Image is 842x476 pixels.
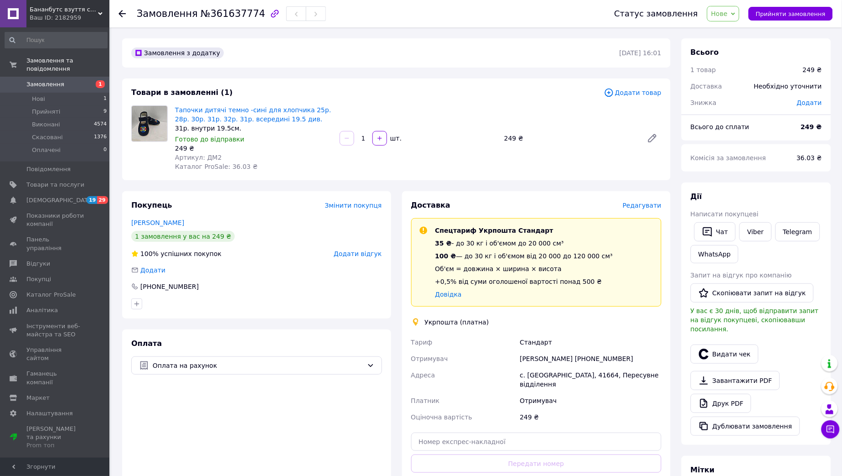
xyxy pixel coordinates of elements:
div: [PHONE_NUMBER] [139,282,200,291]
div: 249 ₴ [175,144,332,153]
span: Запит на відгук про компанію [691,272,792,279]
span: 1376 [94,133,107,141]
span: Управління сайтом [26,346,84,362]
button: Прийняти замовлення [749,7,833,21]
span: Доставка [411,201,451,209]
span: 0 [103,146,107,154]
span: 35 ₴ [435,240,452,247]
span: Редагувати [623,202,661,209]
span: Аналітика [26,306,58,314]
span: Додати відгук [334,250,382,257]
a: Довідка [435,291,462,298]
span: У вас є 30 днів, щоб відправити запит на відгук покупцеві, скопіювавши посилання. [691,307,819,333]
div: 31р. внутри 19.5см. [175,124,332,133]
button: Чат з покупцем [821,420,840,439]
span: Всього до сплати [691,123,749,131]
div: шт. [388,134,403,143]
a: Завантажити PDF [691,371,780,390]
time: [DATE] 16:01 [620,49,661,57]
span: Виконані [32,120,60,129]
span: Тариф [411,339,433,346]
input: Номер експрес-накладної [411,433,662,451]
span: Додати товар [604,88,661,98]
span: Нові [32,95,45,103]
span: 29 [97,196,108,204]
span: Мітки [691,466,715,474]
span: Покупець [131,201,172,209]
span: Готово до відправки [175,136,244,143]
span: Змінити покупця [325,202,382,209]
div: Замовлення з додатку [131,47,224,58]
div: 249 ₴ [501,132,640,145]
div: [PERSON_NAME] [PHONE_NUMBER] [518,350,663,367]
div: 249 ₴ [518,409,663,425]
div: Стандарт [518,334,663,350]
span: Адреса [411,371,435,379]
div: Повернутися назад [119,9,126,18]
span: [DEMOGRAPHIC_DATA] [26,196,94,204]
span: 4574 [94,120,107,129]
div: Prom топ [26,441,84,450]
span: Оплачені [32,146,61,154]
span: Додати [140,267,165,274]
span: Написати покупцеві [691,210,759,218]
span: 19 [87,196,97,204]
a: Друк PDF [691,394,751,413]
button: Видати чек [691,345,759,364]
span: Повідомлення [26,165,71,173]
span: Показники роботи компанії [26,212,84,228]
span: Гаманець компанії [26,370,84,386]
a: Telegram [775,222,820,241]
span: Доставка [691,83,722,90]
span: №361637774 [201,8,265,19]
span: Спецтариф Укрпошта Стандарт [435,227,553,234]
div: с. [GEOGRAPHIC_DATA], 41664, Пересувне відділення [518,367,663,392]
span: Бананбутс взуття сумки рюкзаки аксесуари [30,5,98,14]
div: Укрпошта (платна) [423,318,491,327]
span: Замовлення та повідомлення [26,57,109,73]
span: 100% [140,250,159,257]
span: Прийняти замовлення [756,10,826,17]
img: Тапочки дитячі темно -сині для хлопчика 25р. 28р. 30р. 31р. 32р. 31р. всередині 19.5 див. [132,106,167,141]
span: Інструменти веб-майстра та SEO [26,322,84,339]
span: Відгуки [26,260,50,268]
span: Товари в замовленні (1) [131,88,233,97]
span: Додати [797,99,822,106]
div: успішних покупок [131,249,222,258]
div: 249 ₴ [803,65,822,74]
div: 1 замовлення у вас на 249 ₴ [131,231,235,242]
span: Скасовані [32,133,63,141]
input: Пошук [5,32,108,48]
button: Чат [694,222,736,241]
span: 1 [103,95,107,103]
span: 1 товар [691,66,716,73]
span: Замовлення [26,80,64,89]
div: Об'єм = довжина × ширина × висота [435,264,613,273]
span: Налаштування [26,409,73,418]
a: WhatsApp [691,245,739,263]
span: Оціночна вартість [411,413,472,421]
span: Маркет [26,394,50,402]
button: Дублювати замовлення [691,417,800,436]
span: Дії [691,192,702,201]
button: Скопіювати запит на відгук [691,283,814,303]
span: 100 ₴ [435,252,456,260]
span: Замовлення [137,8,198,19]
span: 9 [103,108,107,116]
span: Артикул: ДМ2 [175,154,222,161]
div: — до 30 кг і об'ємом від 20 000 до 120 000 см³ [435,251,613,261]
a: Тапочки дитячі темно -сині для хлопчика 25р. 28р. 30р. 31р. 32р. 31р. всередині 19.5 див. [175,106,331,123]
span: Покупці [26,275,51,283]
span: Всього [691,48,719,57]
span: Товари та послуги [26,181,84,189]
span: Нове [711,10,728,17]
div: Отримувач [518,392,663,409]
span: Знижка [691,99,717,106]
a: [PERSON_NAME] [131,219,184,226]
div: +0,5% від суми оголошеної вартості понад 500 ₴ [435,277,613,286]
span: 1 [96,80,105,88]
span: Отримувач [411,355,448,362]
a: Редагувати [643,129,661,147]
span: Оплата на рахунок [153,361,363,371]
div: Статус замовлення [615,9,698,18]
